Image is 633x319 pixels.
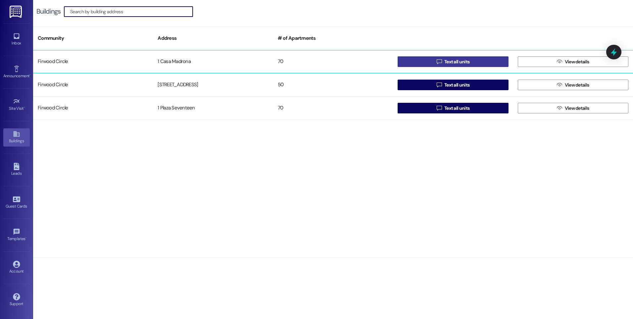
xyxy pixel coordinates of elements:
[24,105,25,110] span: •
[565,82,589,89] span: View details
[3,31,30,48] a: Inbox
[3,96,30,114] a: Site Visit •
[25,235,26,240] span: •
[437,59,442,64] i: 
[518,103,628,113] button: View details
[398,103,508,113] button: Text all units
[36,8,61,15] div: Buildings
[273,55,393,68] div: 70
[29,73,30,77] span: •
[3,226,30,244] a: Templates •
[518,80,628,90] button: View details
[557,105,562,111] i: 
[3,291,30,309] a: Support
[557,82,562,88] i: 
[398,56,508,67] button: Text all units
[437,105,442,111] i: 
[444,82,469,89] span: Text all units
[153,78,273,92] div: [STREET_ADDRESS]
[557,59,562,64] i: 
[3,128,30,146] a: Buildings
[565,105,589,112] span: View details
[444,58,469,65] span: Text all units
[33,55,153,68] div: Firwood Circle
[565,58,589,65] span: View details
[3,259,30,277] a: Account
[518,56,628,67] button: View details
[398,80,508,90] button: Text all units
[273,78,393,92] div: 50
[273,30,393,46] div: # of Apartments
[437,82,442,88] i: 
[70,7,193,16] input: Search by building address
[153,101,273,115] div: 1 Plaza Seventeen
[153,30,273,46] div: Address
[3,194,30,212] a: Guest Cards
[33,78,153,92] div: Firwood Circle
[444,105,469,112] span: Text all units
[33,101,153,115] div: Firwood Circle
[10,6,23,18] img: ResiDesk Logo
[273,101,393,115] div: 70
[153,55,273,68] div: 1 Casa Madrona
[3,161,30,179] a: Leads
[33,30,153,46] div: Community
